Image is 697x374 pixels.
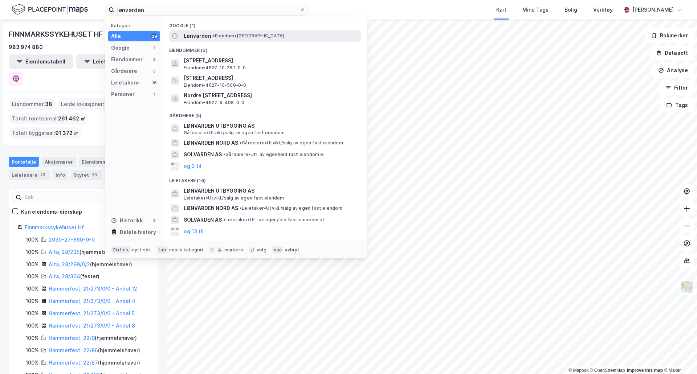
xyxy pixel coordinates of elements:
div: Historikk [111,216,143,225]
span: Leietaker • Utvikl./salg av egen fast eiendom [184,195,284,201]
a: Alta, 28/304 [49,273,80,279]
a: Hammerfest, 22/87 [49,359,98,366]
div: ( fester ) [49,272,99,281]
div: Ctrl + k [111,246,131,254]
input: Søk på adresse, matrikkel, gårdeiere, leietakere eller personer [114,4,299,15]
span: LØNVARDEN NORD AS [184,139,238,147]
span: • [240,140,242,145]
span: Gårdeiere • Utl. av egen/leid fast eiendom el. [223,152,326,157]
div: 29 [151,33,157,39]
div: Kategori [111,23,160,28]
button: Leietakertabell [76,54,141,69]
div: Mine Tags [522,5,549,14]
div: Styret [71,170,102,180]
a: Mapbox [568,368,588,373]
a: Finnmarkssykehuset Hf [25,224,84,230]
div: 983 974 880 [9,43,43,52]
span: [STREET_ADDRESS] [184,74,358,82]
span: LØNVARDEN NORD AS [184,204,238,213]
div: Portefølje [9,157,39,167]
div: 100% [26,321,39,330]
div: Aksjonærer [42,157,76,167]
button: Datasett [650,46,694,60]
div: ( hjemmelshaver ) [49,260,132,269]
div: 20 [90,171,99,178]
div: Leietakere (16) [163,172,367,185]
span: Eiendom • 4627-9-498-0-0 [184,100,244,106]
div: ( hjemmelshaver ) [49,346,140,355]
span: Leietaker • Utl. av egen/leid fast eiendom el. [223,217,325,223]
div: 100% [26,309,39,318]
div: Gårdeiere (5) [163,107,367,120]
div: 3 [151,57,157,62]
div: Eiendommer (3) [163,42,367,55]
div: Eiendommer : [9,98,55,110]
div: 5 [151,68,157,74]
span: • [213,33,215,38]
span: Nordre [STREET_ADDRESS] [184,91,358,100]
div: Info [53,170,68,180]
a: 2030-27-660-0-0 [49,237,95,243]
div: ( hjemmelshaver ) [49,248,122,256]
div: 100% [26,334,39,342]
div: 23 [39,171,47,178]
div: Delete history [120,228,156,237]
div: 3 [151,218,157,223]
div: 100% [26,358,39,367]
div: 100% [26,260,39,269]
button: og 13 til [184,227,204,236]
div: esc [272,246,284,254]
input: Søk [21,192,101,203]
div: Alle [111,32,121,41]
div: Verktøy [593,5,613,14]
img: Z [680,280,694,294]
div: 1 [151,45,157,51]
span: Lønvarden [184,32,211,40]
span: • [223,152,225,157]
button: Bokmerker [645,28,694,43]
a: Hammerfest, 22/9 [49,335,95,341]
button: og 2 til [184,162,201,170]
span: Eiendom • [GEOGRAPHIC_DATA] [213,33,284,39]
span: LØNVARDEN UTBYGGING AS [184,186,358,195]
a: Hammerfest, 21/273/0/0 - Andel 12 [49,285,137,292]
span: Eiendom • 4627-10-508-0-0 [184,82,246,88]
span: Gårdeiere • Utvikl./salg av egen fast eiendom [240,140,343,146]
div: Gårdeiere [111,67,137,75]
div: tab [157,246,168,254]
span: Leietaker • Utvikl./salg av egen fast eiendom [240,205,342,211]
div: Personer [111,90,135,99]
div: neste kategori [169,247,203,253]
a: Hammerfest, 21/273/0/0 - Andel 8 [49,322,135,329]
div: Totalt tomteareal : [9,113,88,124]
span: 91 372 ㎡ [55,129,79,137]
img: logo.f888ab2527a4732fd821a326f86c7f29.svg [12,3,88,16]
div: Leide lokasjoner : [58,98,114,110]
a: Hammerfest, 21/273/0/0 - Andel 5 [49,310,135,316]
div: ( hjemmelshaver ) [49,358,140,367]
span: Gårdeiere • Utvikl./salg av egen fast eiendom [184,130,285,136]
div: Google [111,44,130,52]
div: Google (1) [163,17,367,30]
span: SOLVARDEN AS [184,215,222,224]
div: 1 [151,91,157,97]
button: Tags [660,98,694,112]
span: Eiendom • 4627-10-287-0-0 [184,65,246,71]
a: OpenStreetMap [590,368,625,373]
div: 100% [26,272,39,281]
div: nytt søk [132,247,151,253]
div: 16 [151,80,157,86]
button: Eiendomstabell [9,54,73,69]
div: Leietakere [111,78,139,87]
a: Hammerfest, 22/86 [49,347,98,353]
iframe: Chat Widget [661,339,697,374]
button: Analyse [652,63,694,78]
span: 261 462 ㎡ [58,114,85,123]
div: 100% [26,235,39,244]
div: Kun eiendoms-eierskap [21,207,82,216]
div: Totalt byggareal : [9,127,82,139]
div: 100% [26,248,39,256]
button: Filter [659,81,694,95]
div: 100% [26,346,39,355]
div: 100% [26,284,39,293]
